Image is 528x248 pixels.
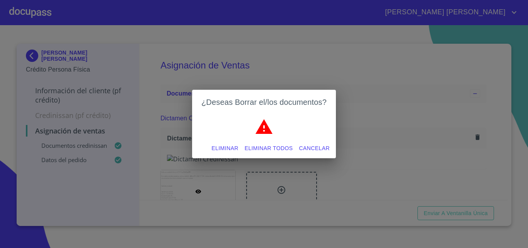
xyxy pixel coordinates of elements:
span: Cancelar [299,144,330,153]
button: Eliminar [208,141,241,156]
span: Eliminar [211,144,238,153]
button: Cancelar [296,141,333,156]
span: Eliminar todos [245,144,293,153]
button: Eliminar todos [242,141,296,156]
h2: ¿Deseas Borrar el/los documentos? [201,96,327,108]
